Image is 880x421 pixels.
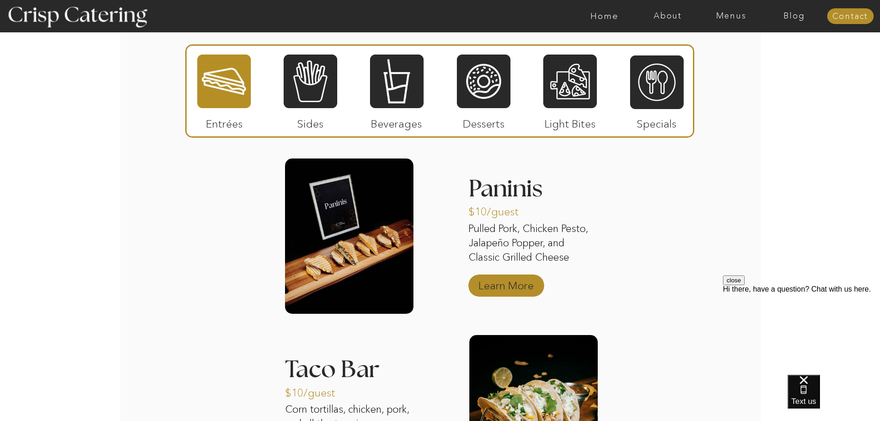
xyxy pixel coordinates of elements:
p: Sides [279,108,341,135]
h3: Paninis [468,177,597,207]
p: Desserts [453,108,515,135]
p: $10/guest [285,377,346,404]
p: Pulled Pork, Chicken Pesto, Jalapeño Popper, and Classic Grilled Cheese [468,222,597,266]
iframe: podium webchat widget bubble [788,375,880,421]
p: Entrées [194,108,255,135]
a: Contact [827,12,874,21]
a: Menus [699,12,763,21]
p: $10/guest [468,196,530,223]
p: Beverages [366,108,427,135]
a: Blog [763,12,826,21]
h3: Taco Bar [285,358,413,369]
p: Light Bites [540,108,601,135]
p: Specials [626,108,687,135]
iframe: podium webchat widget prompt [723,275,880,386]
a: About [636,12,699,21]
a: Home [573,12,636,21]
a: Learn More [475,270,537,297]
